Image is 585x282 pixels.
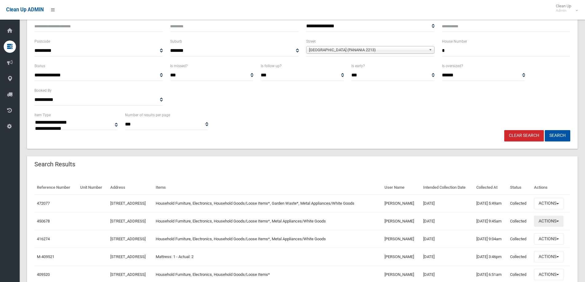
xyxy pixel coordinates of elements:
[532,181,570,195] th: Actions
[27,158,83,170] header: Search Results
[382,181,421,195] th: User Name
[508,230,532,248] td: Collected
[153,181,382,195] th: Items
[474,248,508,266] td: [DATE] 3:46pm
[534,233,564,245] button: Actions
[34,63,45,69] label: Status
[382,248,421,266] td: [PERSON_NAME]
[474,212,508,230] td: [DATE] 9:45am
[261,63,282,69] label: Is follow up?
[37,272,50,277] a: 409520
[442,63,463,69] label: Is oversized?
[421,230,474,248] td: [DATE]
[153,195,382,212] td: Household Furniture, Electronics, Household Goods/Loose Items*, Garden Waste*, Metal Appliances/W...
[442,38,467,45] label: House Number
[110,201,146,206] a: [STREET_ADDRESS]
[545,130,570,141] button: Search
[382,230,421,248] td: [PERSON_NAME]
[556,8,571,13] small: Admin
[504,130,544,141] a: Clear Search
[37,201,50,206] a: 472077
[37,237,50,241] a: 416274
[534,269,564,280] button: Actions
[153,212,382,230] td: Household Furniture, Electronics, Household Goods/Loose Items*, Metal Appliances/White Goods
[508,181,532,195] th: Status
[110,237,146,241] a: [STREET_ADDRESS]
[110,254,146,259] a: [STREET_ADDRESS]
[78,181,108,195] th: Unit Number
[153,248,382,266] td: Mattress: 1 - Actual: 2
[306,38,316,45] label: Street
[421,181,474,195] th: Intended Collection Date
[309,46,426,54] span: [GEOGRAPHIC_DATA] (PANANIA 2213)
[6,7,44,13] span: Clean Up ADMIN
[110,219,146,223] a: [STREET_ADDRESS]
[508,248,532,266] td: Collected
[37,254,54,259] a: M-409521
[534,251,564,262] button: Actions
[34,181,78,195] th: Reference Number
[553,4,577,13] span: Clean Up
[508,212,532,230] td: Collected
[153,230,382,248] td: Household Furniture, Electronics, Household Goods/Loose Items*, Metal Appliances/White Goods
[34,38,50,45] label: Postcode
[34,87,52,94] label: Booked By
[351,63,365,69] label: Is early?
[170,38,182,45] label: Suburb
[421,195,474,212] td: [DATE]
[34,112,51,118] label: Item Type
[508,195,532,212] td: Collected
[37,219,50,223] a: 450678
[474,195,508,212] td: [DATE] 5:49am
[474,181,508,195] th: Collected At
[474,230,508,248] td: [DATE] 9:04am
[382,212,421,230] td: [PERSON_NAME]
[382,195,421,212] td: [PERSON_NAME]
[534,198,564,209] button: Actions
[108,181,153,195] th: Address
[534,216,564,227] button: Actions
[421,248,474,266] td: [DATE]
[125,112,170,118] label: Number of results per page
[170,63,188,69] label: Is missed?
[110,272,146,277] a: [STREET_ADDRESS]
[421,212,474,230] td: [DATE]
